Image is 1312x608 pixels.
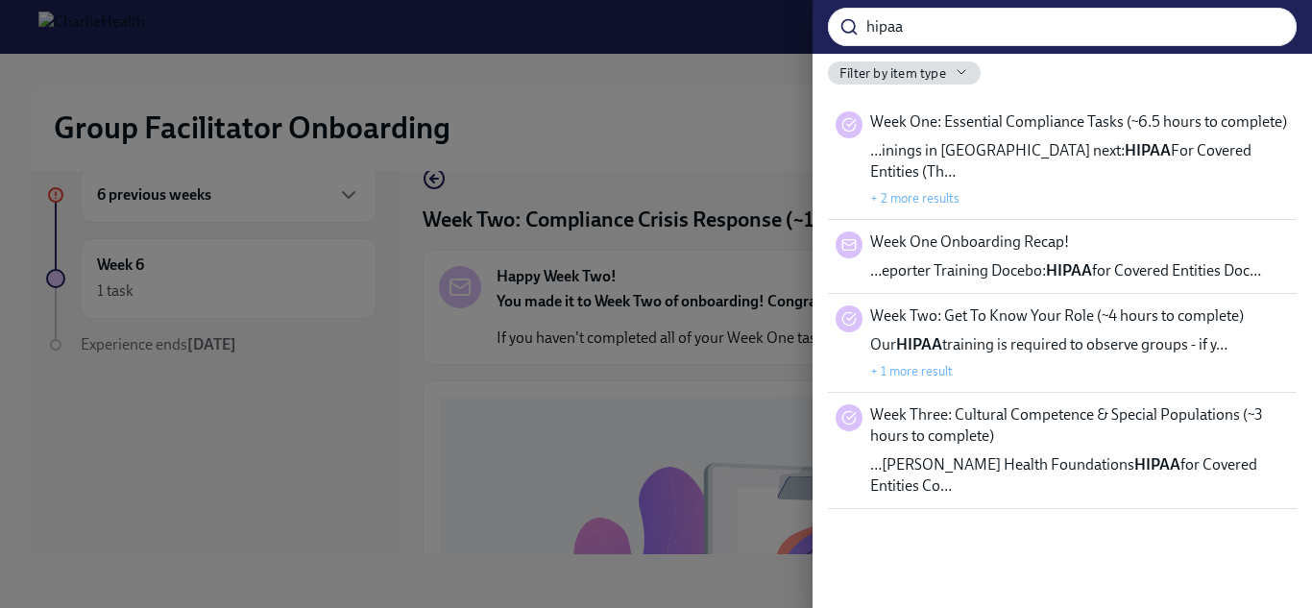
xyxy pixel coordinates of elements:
[870,190,960,206] button: + 2 more results
[836,305,863,332] div: Task
[1125,141,1171,159] strong: HIPAA
[828,100,1297,220] div: Week One: Essential Compliance Tasks (~6.5 hours to complete)…inings in [GEOGRAPHIC_DATA] next:HI...
[870,111,1287,133] span: Week One: Essential Compliance Tasks (~6.5 hours to complete)
[870,454,1289,497] span: …[PERSON_NAME] Health Foundations for Covered Entities Co…
[839,64,946,83] span: Filter by item type
[870,404,1289,447] span: Week Three: Cultural Competence & Special Populations (~3 hours to complete)
[828,220,1297,294] div: Week One Onboarding Recap!…eporter Training Docebo:HIPAAfor Covered Entities Doc…
[870,305,1244,327] span: Week Two: Get To Know Your Role (~4 hours to complete)
[870,363,953,378] button: + 1 more result
[870,231,1069,253] span: Week One Onboarding Recap!
[870,334,1227,355] span: Our training is required to observe groups - if y…
[828,393,1297,509] div: Week Three: Cultural Competence & Special Populations (~3 hours to complete)…[PERSON_NAME] Health...
[836,231,863,258] div: Message
[896,335,942,353] strong: HIPAA
[1134,455,1180,474] strong: HIPAA
[836,111,863,138] div: Task
[870,260,1261,281] span: …eporter Training Docebo: for Covered Entities Doc…
[870,140,1289,182] span: …inings in [GEOGRAPHIC_DATA] next: For Covered Entities (Th…
[828,61,981,85] button: Filter by item type
[1046,261,1092,280] strong: HIPAA
[836,404,863,431] div: Task
[828,294,1297,393] div: Week Two: Get To Know Your Role (~4 hours to complete)OurHIPAAtraining is required to observe gro...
